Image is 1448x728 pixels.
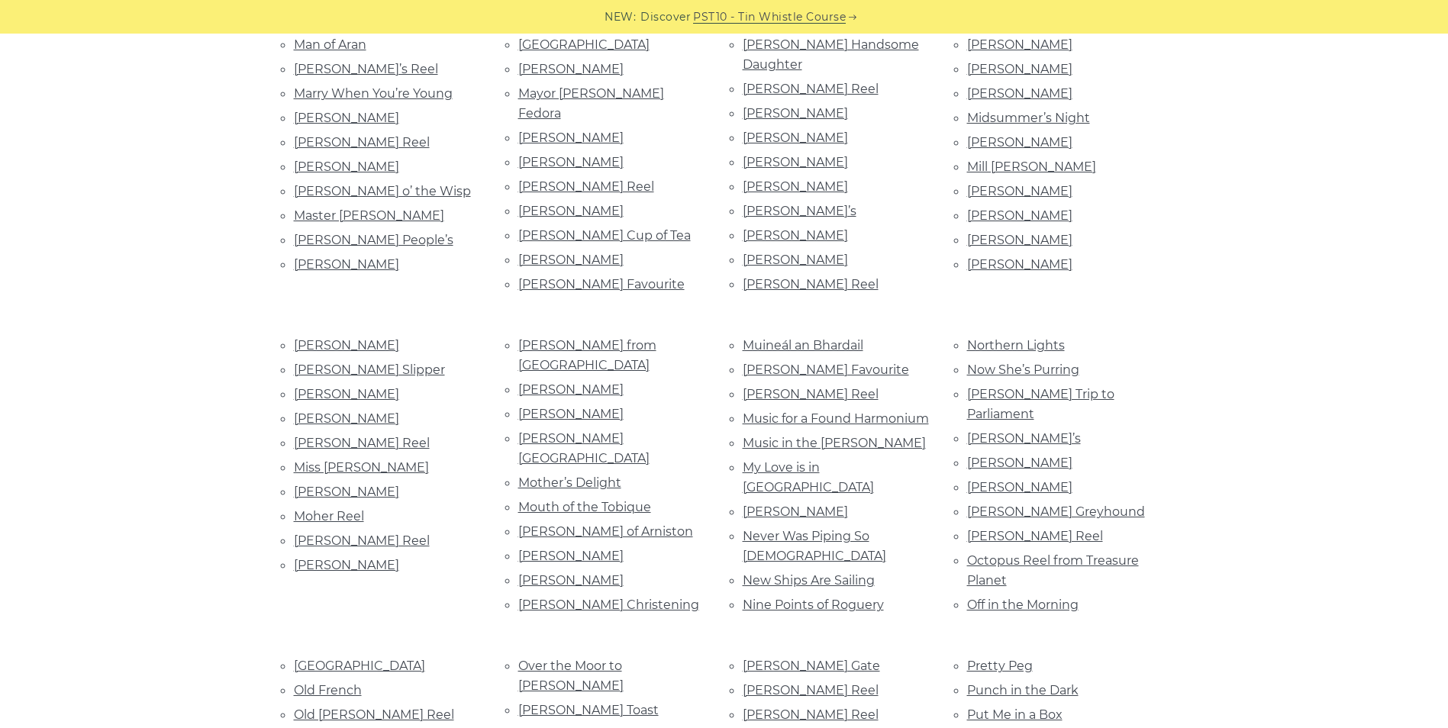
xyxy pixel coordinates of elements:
a: Music in the [PERSON_NAME] [743,436,926,450]
span: Discover [640,8,691,26]
a: Never Was Piping So [DEMOGRAPHIC_DATA] [743,529,886,563]
a: [PERSON_NAME] [294,257,399,272]
a: [PERSON_NAME] [743,228,848,243]
a: [PERSON_NAME] Reel [743,683,879,697]
a: [PERSON_NAME][GEOGRAPHIC_DATA] [518,431,650,465]
a: [PERSON_NAME] Cup of Tea [518,228,691,243]
a: New Ships Are Sailing [743,573,875,588]
a: [PERSON_NAME] Favourite [743,362,909,377]
a: [PERSON_NAME] [967,456,1072,470]
a: [PERSON_NAME] [967,184,1072,198]
a: [PERSON_NAME] Greyhound [967,504,1145,519]
a: [PERSON_NAME] [967,135,1072,150]
a: [PERSON_NAME] [743,130,848,145]
a: [PERSON_NAME] [967,62,1072,76]
a: Man of Aran [294,37,366,52]
a: [PERSON_NAME] People’s [294,233,453,247]
a: Old [PERSON_NAME] Reel [294,707,454,722]
a: Master [PERSON_NAME] [294,208,444,223]
a: [PERSON_NAME] Reel [743,387,879,401]
a: Now She’s Purring [967,362,1079,377]
a: [PERSON_NAME] [518,62,624,76]
a: [PERSON_NAME] [518,407,624,421]
a: [PERSON_NAME] of Arniston [518,524,693,539]
a: Music for a Found Harmonium [743,411,929,426]
a: [PERSON_NAME] [967,37,1072,52]
a: Octopus Reel from Treasure Planet [967,553,1139,588]
a: [PERSON_NAME] Favourite [518,277,685,292]
a: Muineál an Bhardail [743,338,863,353]
a: Old French [294,683,362,697]
a: My Love is in [GEOGRAPHIC_DATA] [743,460,874,494]
a: [PERSON_NAME] Reel [294,436,430,450]
a: [PERSON_NAME] [518,204,624,218]
a: [PERSON_NAME] [518,573,624,588]
a: [PERSON_NAME] Reel [518,179,654,194]
a: [PERSON_NAME] Toast [518,703,659,717]
a: Off in the Morning [967,598,1079,612]
a: [PERSON_NAME] [967,86,1072,101]
a: [GEOGRAPHIC_DATA] [518,37,650,52]
a: Mouth of the Tobique [518,500,651,514]
a: [PERSON_NAME]’s [743,204,856,218]
a: [PERSON_NAME] Reel [294,135,430,150]
a: [PERSON_NAME] Christening [518,598,699,612]
span: NEW: [605,8,636,26]
a: Mother’s Delight [518,475,621,490]
a: PST10 - Tin Whistle Course [693,8,846,26]
a: Mayor [PERSON_NAME] Fedora [518,86,664,121]
a: [PERSON_NAME] from [GEOGRAPHIC_DATA] [518,338,656,372]
a: [PERSON_NAME] [518,155,624,169]
a: Mill [PERSON_NAME] [967,159,1096,174]
a: [GEOGRAPHIC_DATA] [294,659,425,673]
a: [PERSON_NAME] [743,106,848,121]
a: Punch in the Dark [967,683,1079,697]
a: Moher Reel [294,509,364,523]
a: [PERSON_NAME] [294,159,399,174]
a: [PERSON_NAME] [294,411,399,426]
a: [PERSON_NAME] Reel [967,529,1103,543]
a: [PERSON_NAME] [294,111,399,125]
a: [PERSON_NAME] [294,558,399,572]
a: [PERSON_NAME] [967,480,1072,494]
a: [PERSON_NAME]’s [967,431,1081,446]
a: [PERSON_NAME] Gate [743,659,880,673]
a: [PERSON_NAME] [294,338,399,353]
a: [PERSON_NAME] Reel [743,82,879,96]
a: [PERSON_NAME] [967,257,1072,272]
a: [PERSON_NAME] [967,208,1072,223]
a: Pretty Peg [967,659,1033,673]
a: [PERSON_NAME] [518,130,624,145]
a: [PERSON_NAME] Handsome Daughter [743,37,919,72]
a: [PERSON_NAME] Reel [743,277,879,292]
a: Over the Moor to [PERSON_NAME] [518,659,624,693]
a: Northern Lights [967,338,1065,353]
a: [PERSON_NAME] [967,233,1072,247]
a: [PERSON_NAME] [743,155,848,169]
a: [PERSON_NAME] [518,253,624,267]
a: [PERSON_NAME] Reel [743,707,879,722]
a: Midsummer’s Night [967,111,1090,125]
a: [PERSON_NAME] Trip to Parliament [967,387,1114,421]
a: Marry When You’re Young [294,86,453,101]
a: [PERSON_NAME] o’ the Wisp [294,184,471,198]
a: [PERSON_NAME] [743,179,848,194]
a: Miss [PERSON_NAME] [294,460,429,475]
a: [PERSON_NAME] [294,485,399,499]
a: [PERSON_NAME] Reel [294,533,430,548]
a: [PERSON_NAME] [518,549,624,563]
a: Put Me in a Box [967,707,1063,722]
a: [PERSON_NAME] [743,504,848,519]
a: [PERSON_NAME] [518,382,624,397]
a: [PERSON_NAME] [743,253,848,267]
a: [PERSON_NAME]’s Reel [294,62,438,76]
a: [PERSON_NAME] Slipper [294,362,445,377]
a: [PERSON_NAME] [294,387,399,401]
a: Nine Points of Roguery [743,598,884,612]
